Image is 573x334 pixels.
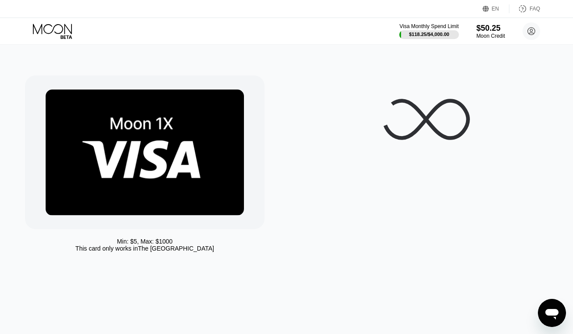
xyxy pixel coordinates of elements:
div: $50.25Moon Credit [476,24,505,39]
div: $50.25 [476,24,505,33]
div: FAQ [530,6,540,12]
div: Moon Credit [476,33,505,39]
div: FAQ [509,4,540,13]
div: Visa Monthly Spend Limit$118.25/$4,000.00 [399,23,458,39]
iframe: Button to launch messaging window [538,299,566,327]
div: Visa Monthly Spend Limit [399,23,458,29]
div: EN [492,6,499,12]
div: $118.25 / $4,000.00 [409,32,449,37]
div: Min: $ 5 , Max: $ 1000 [117,238,172,245]
div: This card only works in The [GEOGRAPHIC_DATA] [75,245,214,252]
div: EN [483,4,509,13]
